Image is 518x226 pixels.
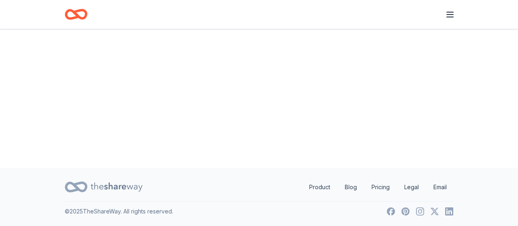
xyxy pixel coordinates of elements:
[303,179,337,195] a: Product
[338,179,363,195] a: Blog
[398,179,425,195] a: Legal
[427,179,453,195] a: Email
[65,5,87,24] a: Home
[365,179,396,195] a: Pricing
[303,179,453,195] nav: quick links
[65,207,173,216] p: © 2025 TheShareWay. All rights reserved.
